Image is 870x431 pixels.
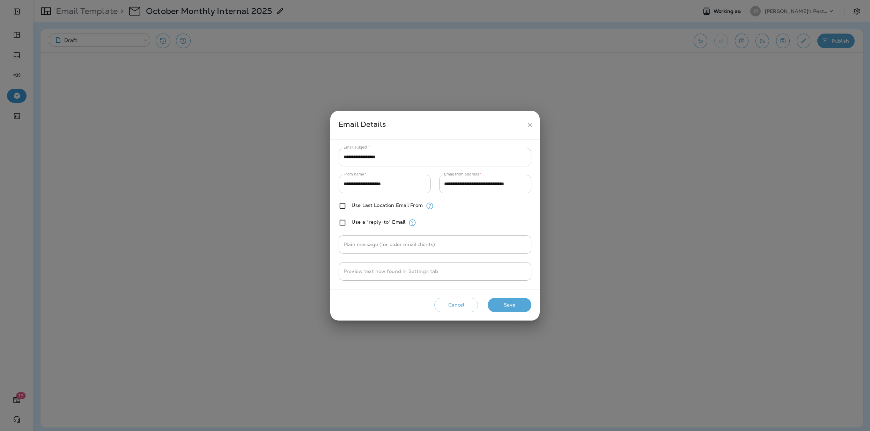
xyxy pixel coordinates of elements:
button: Save [488,298,531,312]
button: close [523,118,536,131]
label: Use a "reply-to" Email [352,219,405,225]
label: From name [344,172,367,177]
label: Email subject [344,145,370,150]
label: Email from address [444,172,481,177]
button: Cancel [434,298,478,312]
div: Email Details [339,118,523,131]
label: Use Last Location Email From [352,202,423,208]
